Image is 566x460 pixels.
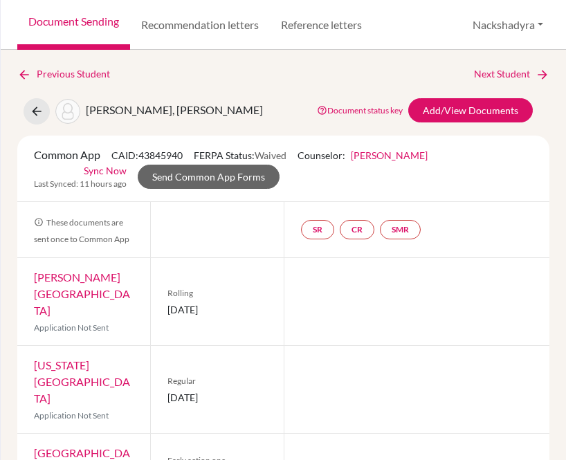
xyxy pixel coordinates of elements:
a: Previous Student [17,66,121,82]
span: Waived [255,149,286,161]
span: [DATE] [167,390,266,405]
button: Nackshadyra [466,12,549,38]
span: CAID: 43845940 [111,149,183,161]
span: FERPA Status: [194,149,286,161]
span: Regular [167,375,266,387]
a: [PERSON_NAME][GEOGRAPHIC_DATA] [34,270,130,317]
span: [PERSON_NAME], [PERSON_NAME] [86,103,263,116]
a: [PERSON_NAME] [351,149,428,161]
span: Common App [34,148,100,161]
a: SMR [380,220,421,239]
a: Document status key [317,105,403,116]
span: Last Synced: 11 hours ago [34,178,127,190]
span: Application Not Sent [34,322,109,333]
span: Counselor: [298,149,428,161]
a: [US_STATE][GEOGRAPHIC_DATA] [34,358,130,405]
span: These documents are sent once to Common App [34,217,129,244]
a: Next Student [474,66,549,82]
a: CR [340,220,374,239]
a: SR [301,220,334,239]
span: [DATE] [167,302,266,317]
span: Rolling [167,287,266,300]
span: Application Not Sent [34,410,109,421]
a: Add/View Documents [408,98,533,122]
a: Send Common App Forms [138,165,280,189]
a: Sync Now [84,163,127,178]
